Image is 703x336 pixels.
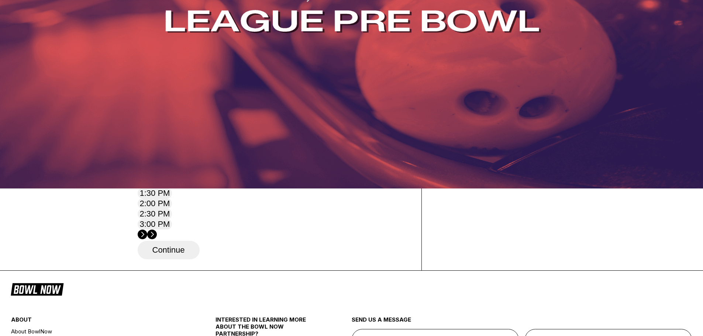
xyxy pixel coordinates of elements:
button: 2:30 PM [138,209,172,219]
button: 1:30 PM [138,188,172,198]
a: About BowlNow [11,327,181,336]
div: about [11,316,181,327]
div: send us a message [352,316,692,329]
button: 3:00 PM [138,219,172,229]
button: 2:00 PM [138,198,172,209]
button: Continue [138,241,200,259]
